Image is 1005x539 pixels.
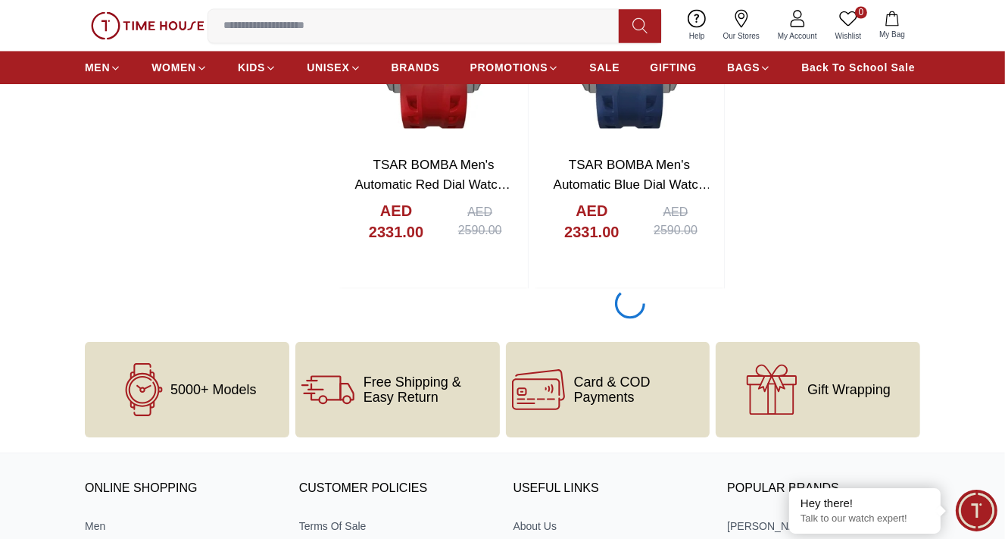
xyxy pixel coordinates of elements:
[364,374,494,405] span: Free Shipping & Easy Return
[354,200,438,243] h4: AED 2331.00
[829,30,867,42] span: Wishlist
[680,6,714,45] a: Help
[392,54,440,81] a: BRANDS
[956,490,997,531] div: Chat Widget
[826,6,870,45] a: 0Wishlist
[238,54,276,81] a: KIDS
[589,60,620,75] span: SALE
[727,478,920,500] h3: Popular Brands
[85,478,278,500] h3: ONLINE SHOPPING
[574,374,704,405] span: Card & COD Payments
[85,519,278,534] a: Men
[151,54,208,81] a: WOMEN
[299,519,492,534] a: Terms Of Sale
[650,54,697,81] a: GIFTING
[307,60,349,75] span: UNISEX
[299,478,492,500] h3: CUSTOMER POLICIES
[238,60,265,75] span: KIDS
[554,158,711,211] a: TSAR BOMBA Men's Automatic Blue Dial Watch - TB8213A-03 SET
[392,60,440,75] span: BRANDS
[727,60,760,75] span: BAGS
[85,60,110,75] span: MEN
[513,478,707,500] h3: USEFUL LINKS
[807,382,891,397] span: Gift Wrapping
[447,203,513,240] div: AED 2590.00
[470,60,548,75] span: PROMOTIONS
[801,496,929,511] div: Hey there!
[801,512,929,525] p: Talk to our watch expert!
[307,54,360,81] a: UNISEX
[801,54,915,81] a: Back To School Sale
[550,200,633,243] h4: AED 2331.00
[717,30,766,42] span: Our Stores
[513,519,707,534] a: About Us
[650,60,697,75] span: GIFTING
[801,60,915,75] span: Back To School Sale
[727,54,771,81] a: BAGS
[714,6,769,45] a: Our Stores
[855,6,867,18] span: 0
[873,29,911,40] span: My Bag
[870,8,914,43] button: My Bag
[355,158,513,211] a: TSAR BOMBA Men's Automatic Red Dial Watch - TB8213A-04 SET
[642,203,708,240] div: AED 2590.00
[85,54,121,81] a: MEN
[683,30,711,42] span: Help
[589,54,620,81] a: SALE
[151,60,196,75] span: WOMEN
[170,382,257,397] span: 5000+ Models
[772,30,823,42] span: My Account
[470,54,560,81] a: PROMOTIONS
[91,11,204,40] img: ...
[727,519,920,534] a: [PERSON_NAME]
